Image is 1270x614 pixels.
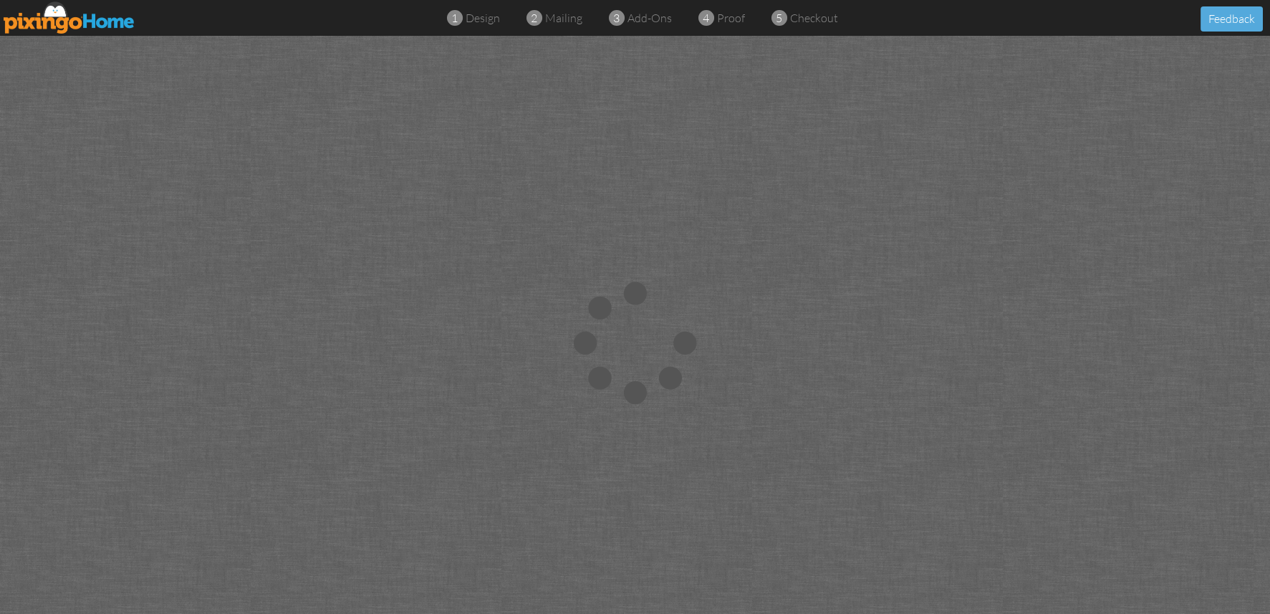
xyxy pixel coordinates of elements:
[790,11,838,25] span: checkout
[466,11,500,25] span: design
[1201,6,1263,32] button: Feedback
[451,10,458,27] span: 1
[545,11,582,25] span: mailing
[703,10,709,27] span: 4
[627,11,672,25] span: add-ons
[531,10,537,27] span: 2
[776,10,782,27] span: 5
[4,1,135,34] img: pixingo logo
[613,10,620,27] span: 3
[717,11,745,25] span: proof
